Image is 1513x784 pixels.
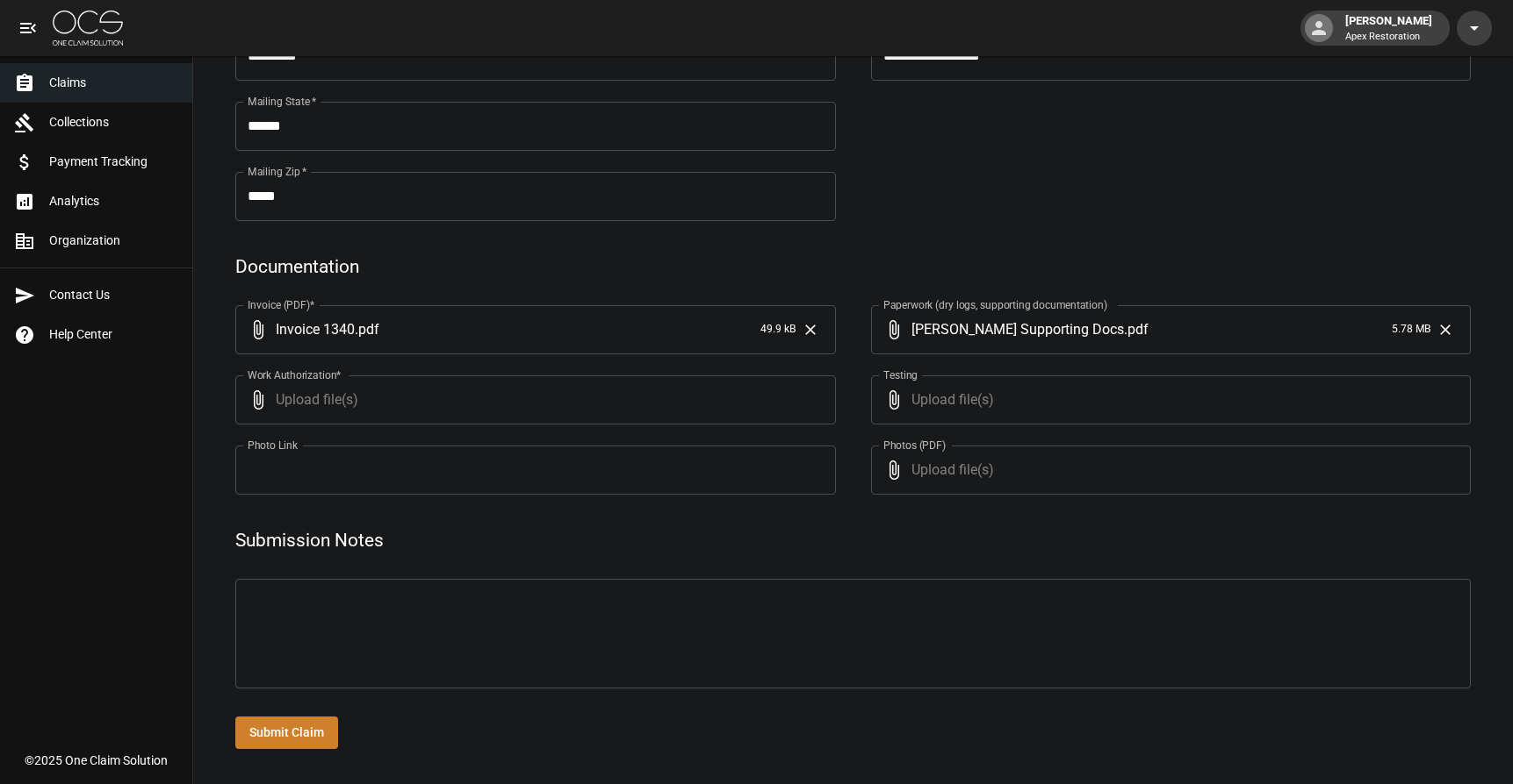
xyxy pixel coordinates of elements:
[1345,30,1432,45] p: Apex Restoration
[911,445,1424,495] span: Upload file(s)
[276,319,355,339] span: Invoice 1340
[1338,12,1439,44] div: [PERSON_NAME]
[49,74,178,92] span: Claims
[11,11,46,46] button: open drawer
[911,375,1424,424] span: Upload file(s)
[911,319,1124,339] span: [PERSON_NAME] Supporting Docs
[883,297,1107,312] label: Paperwork (dry logs, supporting documentation)
[49,325,178,344] span: Help Center
[1392,321,1430,339] span: 5.78 MB
[49,286,178,304] span: Contact Us
[883,367,918,382] label: Testing
[53,11,123,46] img: ocs-logo-white-transparent.png
[1432,317,1459,343] button: Clear
[49,113,178,132] span: Collections
[1124,319,1149,339] span: . pdf
[235,716,338,749] button: Submit Claim
[248,367,342,382] label: Work Authorization*
[883,438,946,453] label: Photos (PDF)
[248,94,316,109] label: Mailing State
[49,153,178,171] span: Payment Tracking
[760,321,796,339] span: 49.9 kB
[797,317,824,343] button: Clear
[276,375,789,424] span: Upload file(s)
[49,192,178,210] span: Analytics
[248,438,298,453] label: Photo Link
[355,319,379,339] span: . pdf
[248,164,307,179] label: Mailing Zip
[248,297,315,312] label: Invoice (PDF)*
[25,752,168,769] div: © 2025 One Claim Solution
[49,232,178,250] span: Organization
